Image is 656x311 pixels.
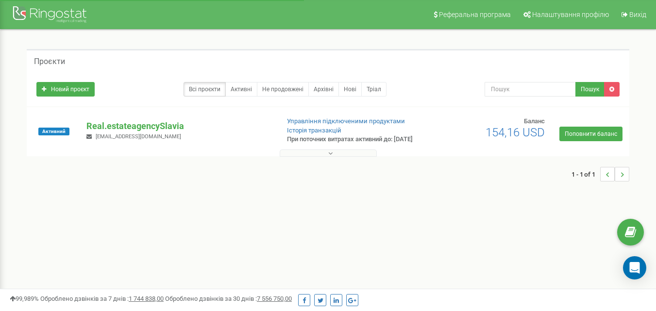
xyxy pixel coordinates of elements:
[559,127,622,141] a: Поповнити баланс
[129,295,164,302] u: 1 744 838,00
[34,57,65,66] h5: Проєкти
[575,82,605,97] button: Пошук
[287,135,422,144] p: При поточних витратах активний до: [DATE]
[257,82,309,97] a: Не продовжені
[165,295,292,302] span: Оброблено дзвінків за 30 днів :
[439,11,511,18] span: Реферальна програма
[38,128,69,135] span: Активний
[184,82,226,97] a: Всі проєкти
[10,295,39,302] span: 99,989%
[287,117,405,125] a: Управління підключеними продуктами
[629,11,646,18] span: Вихід
[86,120,271,132] p: Real.estateagencySlavia
[572,167,600,181] span: 1 - 1 of 1
[338,82,362,97] a: Нові
[485,82,576,97] input: Пошук
[287,127,341,134] a: Історія транзакцій
[36,82,95,97] a: Новий проєкт
[623,256,646,279] div: Open Intercom Messenger
[572,157,629,191] nav: ...
[225,82,257,97] a: Активні
[532,11,609,18] span: Налаштування профілю
[308,82,339,97] a: Архівні
[524,117,545,125] span: Баланс
[96,133,181,140] span: [EMAIL_ADDRESS][DOMAIN_NAME]
[257,295,292,302] u: 7 556 750,00
[40,295,164,302] span: Оброблено дзвінків за 7 днів :
[486,126,545,139] span: 154,16 USD
[361,82,387,97] a: Тріал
